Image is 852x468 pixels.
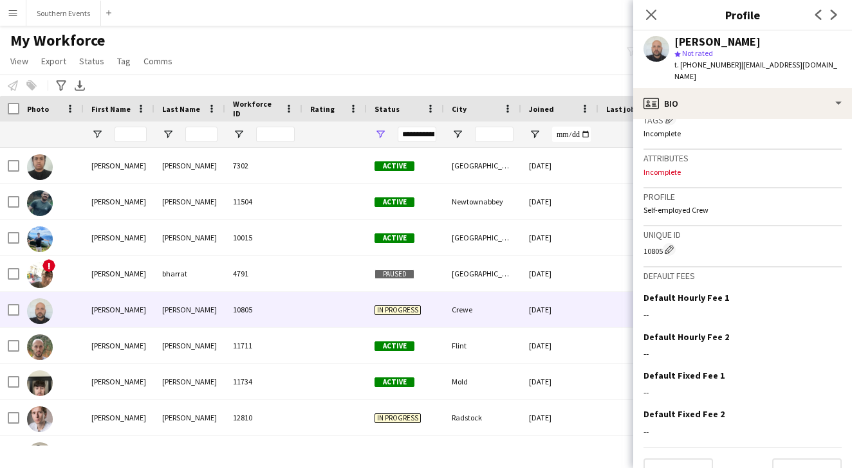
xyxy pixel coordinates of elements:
span: In progress [375,413,421,423]
div: [GEOGRAPHIC_DATA] [444,220,521,255]
div: -- [644,386,842,398]
div: [PERSON_NAME] [84,400,154,435]
div: 7302 [225,148,302,183]
h3: Profile [644,191,842,203]
img: Aaron Caton [27,334,53,360]
button: Open Filter Menu [233,129,245,140]
a: Export [36,53,71,69]
app-action-btn: Advanced filters [53,78,69,93]
span: Status [79,55,104,67]
div: [DATE] [521,220,598,255]
span: t. [PHONE_NUMBER] [674,60,741,69]
span: In progress [375,305,421,315]
div: [PERSON_NAME] [84,256,154,291]
div: [PERSON_NAME] [154,364,225,399]
a: View [5,53,33,69]
div: [DATE] [521,256,598,291]
span: Tag [117,55,131,67]
span: Workforce ID [233,99,279,118]
span: | [EMAIL_ADDRESS][DOMAIN_NAME] [674,60,837,81]
h3: Unique ID [644,229,842,240]
div: [PERSON_NAME] [154,184,225,219]
div: [DATE] [521,148,598,183]
div: [PERSON_NAME] [84,364,154,399]
div: [PERSON_NAME] [154,328,225,363]
span: View [10,55,28,67]
div: 10805 [644,243,842,256]
div: Crewe [444,292,521,327]
h3: Attributes [644,152,842,164]
div: 4791 [225,256,302,291]
a: Comms [138,53,178,69]
span: Active [375,161,414,171]
h3: Tags [644,113,842,126]
input: City Filter Input [475,127,514,142]
div: 10805 [225,292,302,327]
div: Mold [444,364,521,399]
div: [GEOGRAPHIC_DATA] [444,256,521,291]
span: Joined [529,104,554,114]
img: Aaron bharrat [27,262,53,288]
div: [PERSON_NAME] [154,400,225,435]
button: Open Filter Menu [91,129,103,140]
app-action-btn: Export XLSX [72,78,88,93]
input: Last Name Filter Input [185,127,218,142]
div: bharrat [154,256,225,291]
span: Status [375,104,400,114]
div: 11504 [225,184,302,219]
img: Aarif Ahmed [27,154,53,180]
button: Open Filter Menu [375,129,386,140]
span: Last Name [162,104,200,114]
span: Active [375,377,414,387]
div: [DATE] [521,292,598,327]
button: Open Filter Menu [162,129,174,140]
div: [PERSON_NAME] [154,148,225,183]
div: [PERSON_NAME] [84,148,154,183]
span: City [452,104,467,114]
input: Workforce ID Filter Input [256,127,295,142]
span: Export [41,55,66,67]
img: Aaron Hooper [27,406,53,432]
h3: Default Fixed Fee 1 [644,370,725,381]
div: [PERSON_NAME] [84,292,154,327]
div: -- [644,348,842,359]
div: Bio [633,88,852,119]
span: ! [42,259,55,272]
img: Aaron Burrows [27,298,53,324]
h3: Default Hourly Fee 2 [644,331,729,343]
img: Aaron Larkin [27,442,53,468]
button: Southern Events [26,1,101,26]
div: -- [644,309,842,320]
span: Photo [27,104,49,114]
span: Active [375,197,414,207]
p: Self-employed Crew [644,205,842,215]
div: [PERSON_NAME] [84,328,154,363]
button: Open Filter Menu [452,129,463,140]
h3: Profile [633,6,852,23]
div: 11711 [225,328,302,363]
div: [DATE] [521,328,598,363]
input: Joined Filter Input [552,127,591,142]
div: [PERSON_NAME] [84,220,154,255]
div: [PERSON_NAME] [154,220,225,255]
span: Rating [310,104,335,114]
div: 12810 [225,400,302,435]
p: Incomplete [644,129,842,138]
img: Aaron Ferguson [27,370,53,396]
h3: Default fees [644,270,842,282]
div: -- [644,426,842,437]
span: Last job [606,104,635,114]
h3: Default Fixed Fee 2 [644,408,725,420]
div: Newtownabbey [444,184,521,219]
span: Not rated [682,48,713,58]
div: [PERSON_NAME] [84,184,154,219]
div: 10015 [225,220,302,255]
h3: Default Hourly Fee 1 [644,292,729,303]
div: Flint [444,328,521,363]
span: Paused [375,269,414,279]
input: First Name Filter Input [115,127,147,142]
div: [DATE] [521,184,598,219]
div: [DATE] [521,364,598,399]
div: [PERSON_NAME] [674,36,761,48]
a: Tag [112,53,136,69]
